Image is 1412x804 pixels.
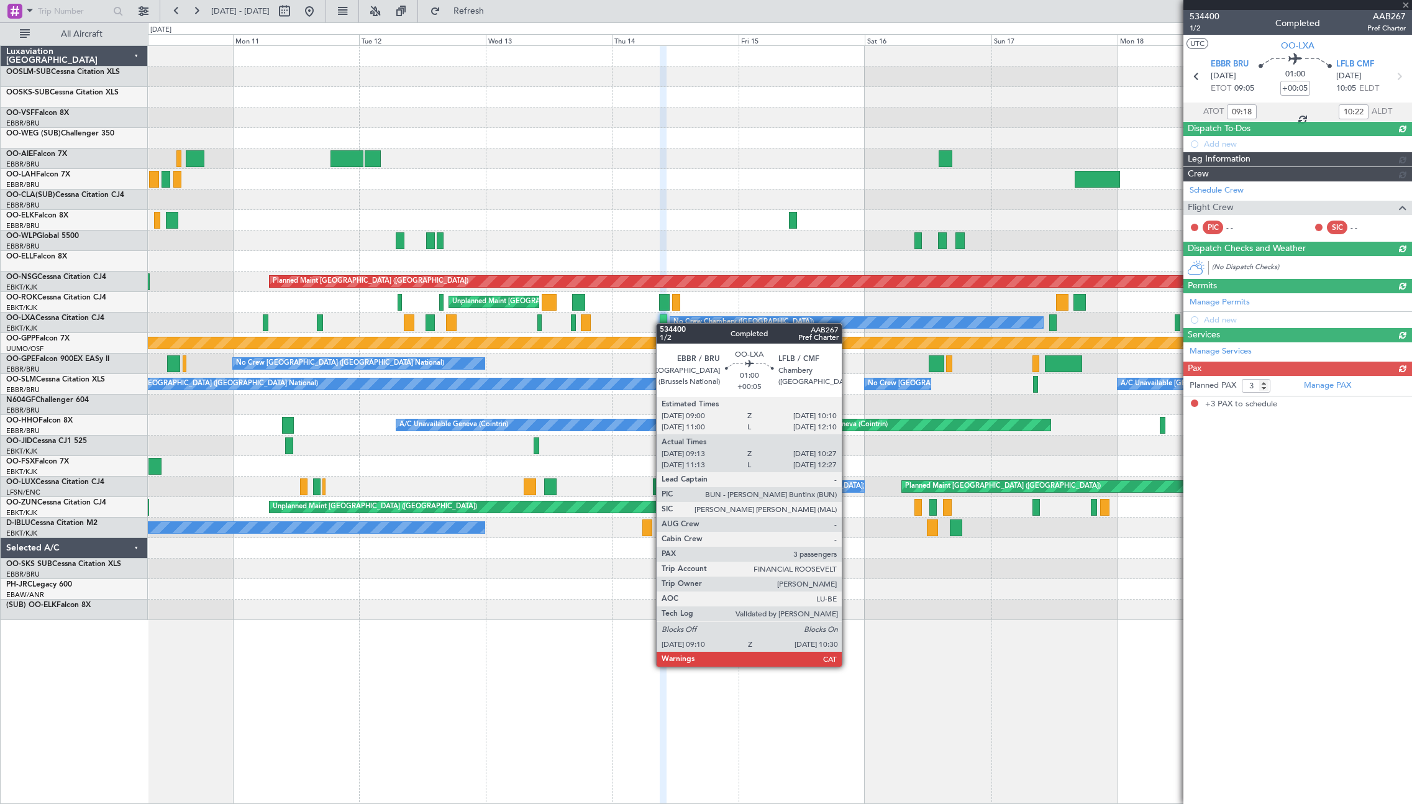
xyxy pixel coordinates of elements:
span: ATOT [1203,106,1224,118]
a: EBBR/BRU [6,406,40,415]
div: No Crew [GEOGRAPHIC_DATA] ([GEOGRAPHIC_DATA] National) [236,354,444,373]
span: OO-JID [6,437,32,445]
a: OO-WLPGlobal 5500 [6,232,79,240]
span: OO-HHO [6,417,39,424]
span: OO-FSX [6,458,35,465]
span: Refresh [443,7,495,16]
input: Trip Number [38,2,109,21]
span: N604GF [6,396,35,404]
span: 01:00 [1285,68,1305,81]
button: UTC [1187,38,1208,49]
a: OO-NSGCessna Citation CJ4 [6,273,106,281]
a: EBBR/BRU [6,221,40,231]
span: All Aircraft [32,30,131,39]
a: OOSLM-SUBCessna Citation XLS [6,68,120,76]
a: EBKT/KJK [6,324,37,333]
span: OO-AIE [6,150,33,158]
span: ELDT [1359,83,1379,95]
div: No Crew Chambery ([GEOGRAPHIC_DATA]) [673,313,814,332]
a: OO-HHOFalcon 8X [6,417,73,424]
div: A/C Unavailable Geneva (Cointrin) [399,416,508,434]
button: Refresh [424,1,499,21]
a: OO-LXACessna Citation CJ4 [6,314,104,322]
span: OO-WLP [6,232,37,240]
a: OO-CLA(SUB)Cessna Citation CJ4 [6,191,124,199]
span: 10:05 [1336,83,1356,95]
span: OOSLM-SUB [6,68,51,76]
div: A/C Unavailable [GEOGRAPHIC_DATA] [1121,375,1246,393]
a: EBBR/BRU [6,426,40,436]
a: OO-LAHFalcon 7X [6,171,70,178]
div: [DATE] [150,25,171,35]
span: [DATE] - [DATE] [211,6,270,17]
a: D-IBLUCessna Citation M2 [6,519,98,527]
div: Thu 14 [612,34,738,45]
div: Planned Maint [GEOGRAPHIC_DATA] ([GEOGRAPHIC_DATA]) [273,272,468,291]
a: OO-ELLFalcon 8X [6,253,67,260]
span: OO-GPE [6,355,35,363]
span: OO-LUX [6,478,35,486]
a: EBKT/KJK [6,508,37,518]
div: Sun 10 [107,34,233,45]
a: OOSKS-SUBCessna Citation XLS [6,89,119,96]
div: Sun 17 [991,34,1118,45]
a: N604GFChallenger 604 [6,396,89,404]
a: EBKT/KJK [6,447,37,456]
a: OO-ELKFalcon 8X [6,212,68,219]
span: [DATE] [1336,70,1362,83]
span: EBBR BRU [1211,58,1249,71]
div: Wed 13 [486,34,612,45]
a: OO-SLMCessna Citation XLS [6,376,105,383]
div: No Crew [GEOGRAPHIC_DATA] ([GEOGRAPHIC_DATA] National) [868,375,1076,393]
span: OO-ROK [6,294,37,301]
button: All Aircraft [14,24,135,44]
span: OO-VSF [6,109,35,117]
div: Mon 11 [233,34,359,45]
a: EBBR/BRU [6,365,40,374]
span: [DATE] [1211,70,1236,83]
a: EBKT/KJK [6,283,37,292]
div: AOG Maint Geneva (Cointrin) [795,416,888,434]
a: UUMO/OSF [6,344,43,354]
span: Pref Charter [1367,23,1406,34]
a: OO-LUXCessna Citation CJ4 [6,478,104,486]
a: EBBR/BRU [6,570,40,579]
a: OO-AIEFalcon 7X [6,150,67,158]
a: OO-FSXFalcon 7X [6,458,69,465]
span: LFLB CMF [1336,58,1374,71]
a: EBBR/BRU [6,201,40,210]
a: EBKT/KJK [6,467,37,477]
a: (SUB) OO-ELKFalcon 8X [6,601,91,609]
div: Sat 16 [865,34,991,45]
span: ETOT [1211,83,1231,95]
div: Planned Maint [GEOGRAPHIC_DATA] ([GEOGRAPHIC_DATA]) [905,477,1101,496]
a: OO-WEG (SUB)Challenger 350 [6,130,114,137]
a: OO-SKS SUBCessna Citation XLS [6,560,121,568]
a: OO-JIDCessna CJ1 525 [6,437,87,445]
span: OO-ELK [6,212,34,219]
a: OO-GPEFalcon 900EX EASy II [6,355,109,363]
span: OO-SKS SUB [6,560,52,568]
span: OOSKS-SUB [6,89,50,96]
a: EBBR/BRU [6,242,40,251]
span: (SUB) OO-ELK [6,601,57,609]
span: OO-SLM [6,376,36,383]
a: EBKT/KJK [6,303,37,313]
span: 09:05 [1234,83,1254,95]
div: Tue 12 [359,34,485,45]
span: OO-LXA [6,314,35,322]
a: LFSN/ENC [6,488,40,497]
span: OO-CLA(SUB) [6,191,55,199]
a: EBAW/ANR [6,590,44,600]
span: 534400 [1190,10,1219,23]
a: EBKT/KJK [6,529,37,538]
div: Unplanned Maint [GEOGRAPHIC_DATA]-[GEOGRAPHIC_DATA] [452,293,653,311]
div: No Crew Paris ([GEOGRAPHIC_DATA]) [742,477,865,496]
a: EBBR/BRU [6,385,40,395]
span: D-IBLU [6,519,30,527]
div: No Crew [GEOGRAPHIC_DATA] ([GEOGRAPHIC_DATA] National) [110,375,318,393]
span: OO-ELL [6,253,33,260]
span: OO-WEG (SUB) [6,130,61,137]
span: OO-NSG [6,273,37,281]
a: OO-GPPFalcon 7X [6,335,70,342]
